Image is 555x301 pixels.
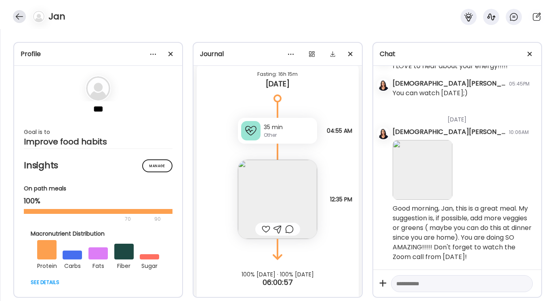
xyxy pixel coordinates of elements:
[86,76,110,100] img: bg-avatar-default.svg
[380,49,535,59] div: Chat
[393,127,506,137] div: [DEMOGRAPHIC_DATA][PERSON_NAME]
[393,106,535,127] div: [DATE]
[264,132,314,139] div: Other
[393,204,535,262] div: Good morning, Jan, this is a great meal. My suggestion is, if possible, add more veggies or green...
[48,10,65,23] h4: Jan
[378,128,389,139] img: avatars%2FmcUjd6cqKYdgkG45clkwT2qudZq2
[142,159,172,172] div: Manage
[203,69,352,79] div: Fasting: 16h 15m
[238,160,317,239] img: images%2FgxsDnAh2j9WNQYhcT5jOtutxUNC2%2FAcX8iikwOrmRes7YeMpv%2F49hgcgspUDiF3eOR7mAc_240
[21,49,176,59] div: Profile
[24,127,172,137] div: Goal is to
[393,88,468,98] div: You can watch [DATE];)
[24,184,172,193] div: On path meals
[393,140,452,200] img: images%2FgxsDnAh2j9WNQYhcT5jOtutxUNC2%2FAcX8iikwOrmRes7YeMpv%2F49hgcgspUDiF3eOR7mAc_240
[200,49,355,59] div: Journal
[393,79,506,88] div: [DEMOGRAPHIC_DATA][PERSON_NAME]
[24,214,152,224] div: 70
[193,278,362,287] div: 06:00:57
[378,79,389,91] img: avatars%2FmcUjd6cqKYdgkG45clkwT2qudZq2
[37,259,57,271] div: protein
[63,259,82,271] div: carbs
[330,196,352,203] span: 12:35 PM
[31,230,166,238] div: Macronutrient Distribution
[88,259,108,271] div: fats
[153,214,162,224] div: 90
[264,123,314,132] div: 35 min
[193,271,362,278] div: 100% [DATE] · 100% [DATE]
[114,259,134,271] div: fiber
[509,129,529,136] div: 10:06AM
[140,259,159,271] div: sugar
[393,61,508,71] div: I LOVE to hear about your energy!!!!!
[509,80,530,88] div: 05:45PM
[33,11,44,22] img: bg-avatar-default.svg
[203,79,352,89] div: [DATE]
[24,196,172,206] div: 100%
[327,127,352,134] span: 04:55 AM
[24,159,172,171] h2: Insights
[24,137,172,146] div: Improve food habits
